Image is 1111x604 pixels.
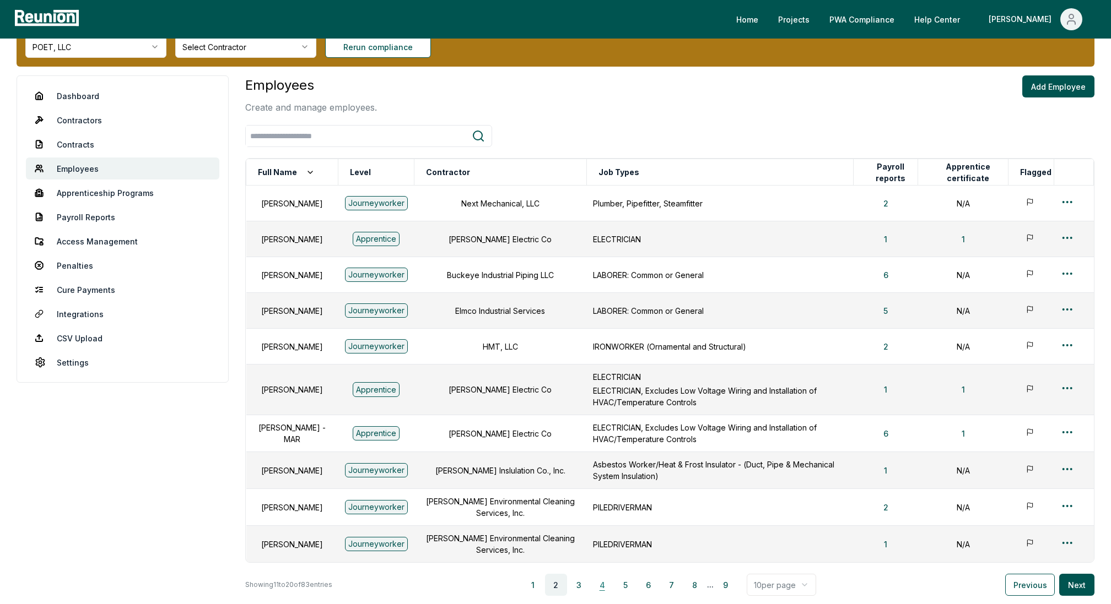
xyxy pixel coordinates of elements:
td: Buckeye Industrial Piping LLC [414,257,587,293]
div: Journeyworker [345,500,408,514]
button: Level [348,161,373,183]
button: 9 [715,574,737,596]
button: 4 [591,574,613,596]
a: Apprenticeship Programs [26,182,219,204]
p: Asbestos Worker/Heat & Frost Insulator - (Duct, Pipe & Mechanical System Insulation) [593,459,846,482]
td: Elmco Industrial Services [414,293,587,329]
button: 1 [875,459,896,481]
td: N/A [918,257,1008,293]
td: N/A [918,186,1008,221]
div: Apprentice [353,382,400,396]
button: Next [1059,574,1094,596]
div: Apprentice [353,232,400,246]
td: [PERSON_NAME] [246,221,338,257]
p: ELECTRICIAN [593,371,846,383]
div: Journeyworker [345,463,408,477]
button: 1 [953,379,974,401]
a: Settings [26,351,219,373]
td: [PERSON_NAME] Electric Co [414,364,587,415]
a: Payroll Reports [26,206,219,228]
button: Apprentice certificate [927,161,1008,183]
td: N/A [918,489,1008,526]
p: Plumber, Pipefitter, Steamfitter [593,198,846,209]
td: [PERSON_NAME] Environmental Cleaning Services, Inc. [414,526,587,563]
p: IRONWORKER (Ornamental and Structural) [593,341,846,352]
button: Job Types [596,161,641,183]
a: CSV Upload [26,327,219,349]
nav: Main [727,8,1100,30]
button: Flagged [1018,161,1054,183]
div: Journeyworker [345,268,408,282]
button: 1 [522,574,544,596]
button: 1 [875,379,896,401]
button: 1 [953,228,974,250]
td: HMT, LLC [414,329,587,364]
button: 5 [875,300,897,322]
button: 1 [875,533,896,555]
button: 2 [875,335,897,357]
td: Next Mechanical, LLC [414,186,587,221]
a: Projects [769,8,818,30]
button: 2 [545,574,567,596]
div: Journeyworker [345,339,408,353]
button: Add Employee [1022,75,1094,97]
td: [PERSON_NAME] [246,293,338,329]
p: ELECTRICIAN, Excludes Low Voltage Wiring and Installation of HVAC/Temperature Controls [593,422,846,445]
a: PWA Compliance [821,8,903,30]
a: Dashboard [26,85,219,107]
a: Contracts [26,133,219,155]
td: [PERSON_NAME] - MAR [246,415,338,452]
a: Access Management [26,230,219,252]
td: N/A [918,526,1008,563]
button: 1 [875,228,896,250]
td: N/A [918,329,1008,364]
button: 1 [953,422,974,444]
button: 8 [684,574,706,596]
td: [PERSON_NAME] Environmental Cleaning Services, Inc. [414,489,587,526]
div: Journeyworker [345,303,408,318]
button: 6 [875,264,897,286]
td: [PERSON_NAME] Electric Co [414,221,587,257]
button: Rerun compliance [325,36,431,58]
p: LABORER: Common or General [593,269,846,281]
button: 7 [661,574,683,596]
button: 6 [875,422,897,444]
td: N/A [918,452,1008,489]
button: [PERSON_NAME] [980,8,1091,30]
div: Journeyworker [345,537,408,551]
button: 2 [875,496,897,518]
button: Contractor [424,161,472,183]
td: [PERSON_NAME] Inslulation Co., Inc. [414,452,587,489]
p: ELECTRICIAN [593,233,846,245]
td: [PERSON_NAME] [246,186,338,221]
p: Showing 11 to 20 of 83 entries [245,579,332,590]
td: [PERSON_NAME] [246,489,338,526]
p: ELECTRICIAN, Excludes Low Voltage Wiring and Installation of HVAC/Temperature Controls [593,385,846,408]
a: Help Center [905,8,969,30]
button: Full Name [256,161,317,183]
button: 2 [875,192,897,214]
td: [PERSON_NAME] [246,526,338,563]
td: [PERSON_NAME] [246,364,338,415]
button: 5 [614,574,637,596]
a: Penalties [26,254,219,276]
p: PILEDRIVERMAN [593,538,846,550]
a: Integrations [26,303,219,325]
td: N/A [918,293,1008,329]
p: Create and manage employees. [245,101,377,114]
button: 6 [638,574,660,596]
a: Cure Payments [26,279,219,301]
span: ... [707,578,714,591]
td: [PERSON_NAME] [246,257,338,293]
td: [PERSON_NAME] [246,452,338,489]
a: Contractors [26,109,219,131]
h3: Employees [245,75,377,95]
button: 3 [568,574,590,596]
div: Journeyworker [345,196,408,210]
td: [PERSON_NAME] [246,329,338,364]
a: Employees [26,157,219,179]
div: Apprentice [353,426,400,440]
p: PILEDRIVERMAN [593,502,846,513]
p: LABORER: Common or General [593,305,846,317]
td: [PERSON_NAME] Electric Co [414,415,587,452]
